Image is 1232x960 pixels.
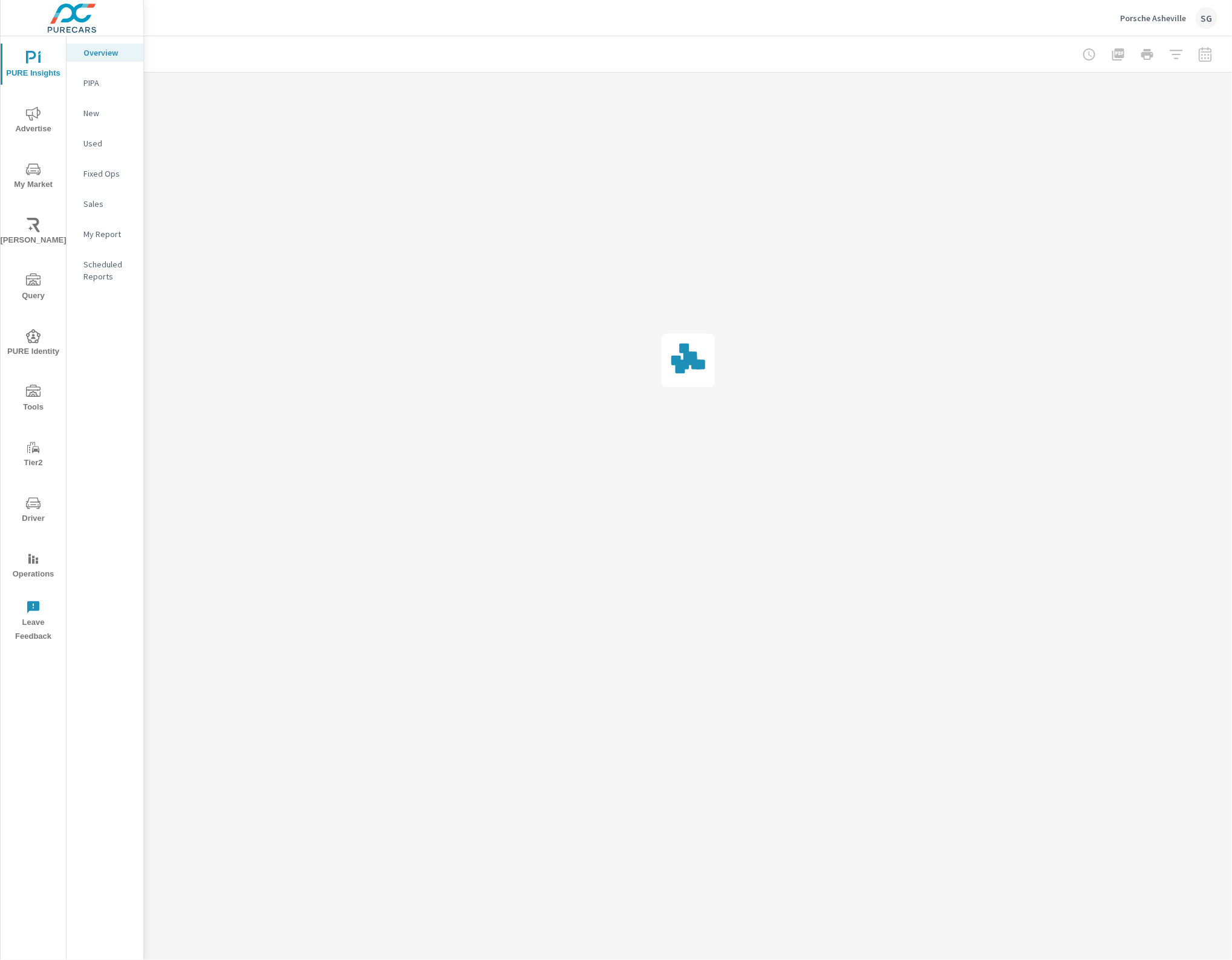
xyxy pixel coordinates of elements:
span: Advertise [4,106,62,136]
p: New [83,107,134,119]
span: Query [4,273,62,303]
span: Leave Feedback [4,600,62,644]
span: My Market [4,162,62,192]
p: Overview [83,47,134,59]
p: My Report [83,228,134,240]
div: Sales [67,195,143,213]
div: Used [67,134,143,152]
div: Fixed Ops [67,165,143,183]
span: Driver [4,496,62,526]
div: SG [1196,7,1217,29]
p: Sales [83,198,134,210]
span: [PERSON_NAME] [4,218,62,247]
div: nav menu [1,36,66,648]
div: Overview [67,44,143,62]
span: PURE Insights [4,51,62,80]
div: New [67,104,143,122]
div: PIPA [67,74,143,92]
span: Operations [4,552,62,581]
span: PURE Identity [4,329,62,359]
div: Scheduled Reports [67,255,143,286]
div: My Report [67,225,143,243]
p: Used [83,137,134,149]
p: Scheduled Reports [83,258,134,282]
p: Fixed Ops [83,168,134,180]
span: Tier2 [4,440,62,470]
span: Tools [4,385,62,414]
p: Porsche Asheville [1120,13,1186,24]
p: PIPA [83,77,134,89]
